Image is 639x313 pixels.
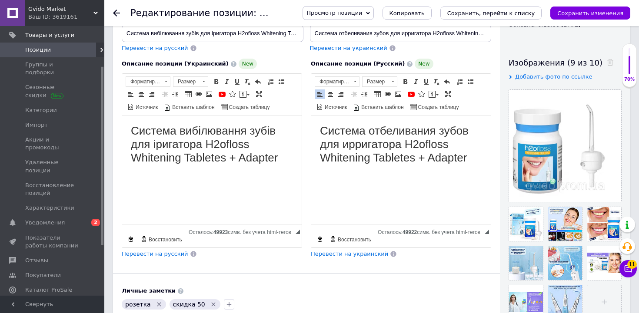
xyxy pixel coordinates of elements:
span: Отзывы [25,257,48,264]
span: Восстановить [147,236,182,244]
a: Убрать форматирование [432,77,441,86]
a: Подчеркнутый (⌘+U) [421,77,431,86]
span: Gvido Market [28,5,93,13]
a: Вставить сообщение [238,89,251,99]
a: Добавить видео с YouTube [217,89,227,99]
a: Уменьшить отступ [160,89,170,99]
input: Например, H&M женское платье зеленое 38 размер вечернее макси с блестками [310,25,492,42]
span: Вставить шаблон [360,104,403,111]
a: Источник [315,102,348,112]
a: Уменьшить отступ [349,89,359,99]
input: Например, H&M женское платье зеленое 38 размер вечернее макси с блестками [122,25,303,42]
a: Развернуть [254,89,264,99]
span: Товары и услуги [25,31,74,39]
span: 2 [91,219,100,226]
span: Создать таблицу [228,104,270,111]
span: Копировать [389,10,425,16]
span: Категории [25,106,57,114]
button: Сохранить, перейти к списку [440,7,542,20]
span: Источник [323,104,347,111]
a: Курсив (⌘+I) [222,77,231,86]
span: розетка [125,301,151,308]
a: Вставить/Редактировать ссылку (⌘+L) [383,89,393,99]
span: Позиции [25,46,51,54]
a: Вставить иконку [417,89,426,99]
a: Вставить / удалить маркированный список [276,77,286,86]
iframe: Визуальный текстовый редактор, 29C0B859-5784-4717-957D-723A607AC478 [311,115,491,224]
iframe: Визуальный текстовый редактор, 8B8CA5D0-055D-432F-9376-A22D7ECC4C05 [122,115,302,224]
a: Добавить видео с YouTube [406,89,416,99]
span: Размер [173,77,200,86]
a: Сделать резервную копию сейчас [315,234,325,244]
span: Размер [363,77,389,86]
a: По левому краю [315,89,325,99]
a: Форматирование [126,76,170,87]
a: Отменить (⌘+Z) [442,77,452,86]
div: 70% [622,76,636,82]
span: Перетащите для изменения размера [296,230,300,234]
a: Источник [126,102,159,112]
span: Описание позиции (Украинский) [122,60,229,67]
a: По правому краю [336,89,346,99]
a: Создать таблицу [220,102,271,112]
span: Перевести на русский [122,250,188,257]
a: Форматирование [315,76,359,87]
a: Изображение [393,89,403,99]
span: Источник [134,104,158,111]
span: Показатели работы компании [25,234,80,250]
svg: Удалить метку [156,301,163,308]
a: Полужирный (⌘+B) [400,77,410,86]
a: Таблица [373,89,382,99]
a: Создать таблицу [409,102,460,112]
div: Подсчет символов [378,227,485,235]
span: New [239,59,257,69]
span: Удаленные позиции [25,158,80,174]
a: Сделать резервную копию сейчас [126,234,136,244]
button: Сохранить изменения [550,7,630,20]
span: Перевести на русский [122,45,188,51]
span: Сезонные скидки [25,83,80,99]
i: Сохранить, перейти к списку [447,10,535,16]
button: Копировать [383,7,432,20]
a: Вставить/Редактировать ссылку (⌘+L) [194,89,203,99]
span: Форматирование [315,77,351,86]
span: Группы и подборки [25,61,80,76]
a: По правому краю [147,89,156,99]
a: Подчеркнутый (⌘+U) [232,77,242,86]
span: скидка 50 [173,301,205,308]
span: Перевести на украинский [311,250,388,257]
span: Создать таблицу [417,104,459,111]
div: Подсчет символов [189,227,296,235]
div: 70% Качество заполнения [622,43,637,87]
a: Убрать форматирование [243,77,252,86]
span: Вставить шаблон [171,104,214,111]
a: Вставить / удалить нумерованный список [455,77,465,86]
a: Размер [173,76,208,87]
a: Размер [362,76,397,87]
span: Характеристики [25,204,74,212]
a: Увеличить отступ [359,89,369,99]
span: Уведомления [25,219,65,227]
a: По центру [326,89,335,99]
span: 49923 [213,229,228,235]
a: Вставить шаблон [163,102,216,112]
a: Вставить / удалить маркированный список [466,77,475,86]
span: New [415,59,433,69]
a: Восстановить [328,234,373,244]
span: Описание позиции (Русский) [311,60,405,67]
span: Перетащите для изменения размера [485,230,489,234]
div: Ваш ID: 3619161 [28,13,104,21]
a: Полужирный (⌘+B) [211,77,221,86]
button: Чат с покупателем11 [619,260,637,277]
span: Перевести на украинский [310,45,387,51]
a: Вставить шаблон [352,102,405,112]
span: 49922 [403,229,417,235]
svg: Удалить метку [210,301,217,308]
span: Восстановить [336,236,371,244]
a: Курсив (⌘+I) [411,77,420,86]
span: Акции и промокоды [25,136,80,152]
span: Покупатели [25,271,61,279]
a: Вставить сообщение [427,89,440,99]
